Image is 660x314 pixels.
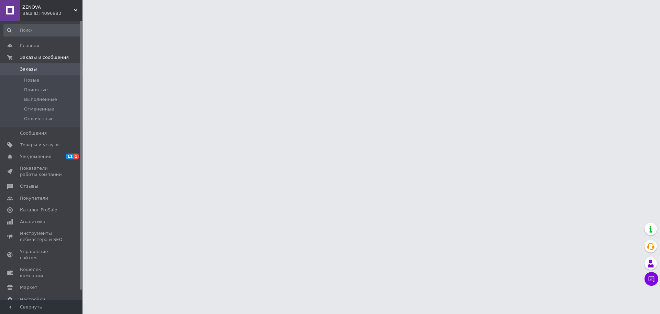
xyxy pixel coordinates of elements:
[20,219,45,225] span: Аналитика
[20,249,64,261] span: Управление сайтом
[20,284,37,291] span: Маркет
[20,142,59,148] span: Товары и услуги
[20,207,57,213] span: Каталог ProSale
[20,66,37,72] span: Заказы
[20,130,47,136] span: Сообщения
[24,116,54,122] span: Оплаченные
[74,154,79,159] span: 1
[20,54,69,61] span: Заказы и сообщения
[20,43,39,49] span: Главная
[20,296,45,303] span: Настройки
[22,10,82,17] div: Ваш ID: 4096983
[66,154,74,159] span: 11
[20,154,51,160] span: Уведомления
[24,87,48,93] span: Принятые
[20,195,48,201] span: Покупатели
[24,77,39,83] span: Новые
[20,165,64,178] span: Показатели работы компании
[645,272,658,286] button: Чат с покупателем
[24,96,57,103] span: Выполненные
[22,4,74,10] span: ZENOVA
[3,24,81,36] input: Поиск
[20,183,38,189] span: Отзывы
[20,230,64,243] span: Инструменты вебмастера и SEO
[24,106,54,112] span: Отмененные
[20,266,64,279] span: Кошелек компании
